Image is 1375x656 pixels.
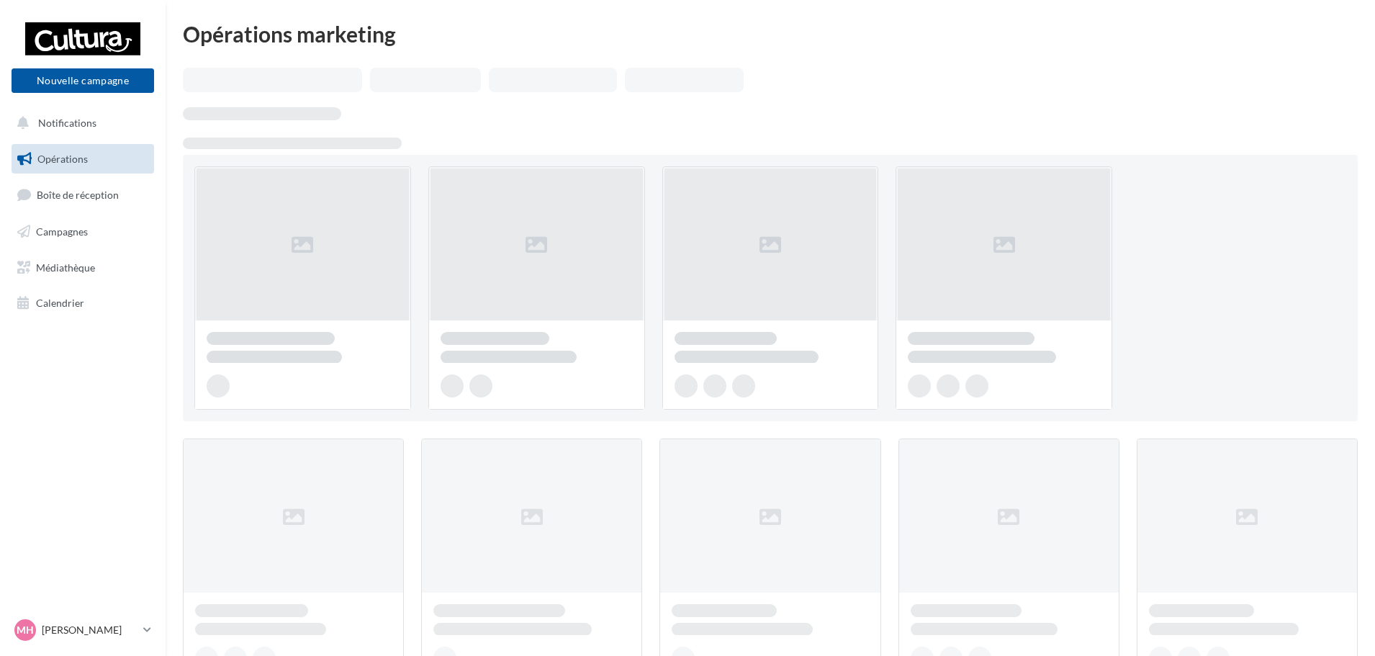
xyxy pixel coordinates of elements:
a: Calendrier [9,288,157,318]
a: Opérations [9,144,157,174]
a: Campagnes [9,217,157,247]
span: Médiathèque [36,261,95,273]
span: MH [17,623,34,637]
div: Opérations marketing [183,23,1358,45]
a: MH [PERSON_NAME] [12,616,154,644]
button: Nouvelle campagne [12,68,154,93]
span: Calendrier [36,297,84,309]
span: Opérations [37,153,88,165]
span: Boîte de réception [37,189,119,201]
a: Médiathèque [9,253,157,283]
button: Notifications [9,108,151,138]
p: [PERSON_NAME] [42,623,137,637]
span: Campagnes [36,225,88,238]
span: Notifications [38,117,96,129]
a: Boîte de réception [9,179,157,210]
